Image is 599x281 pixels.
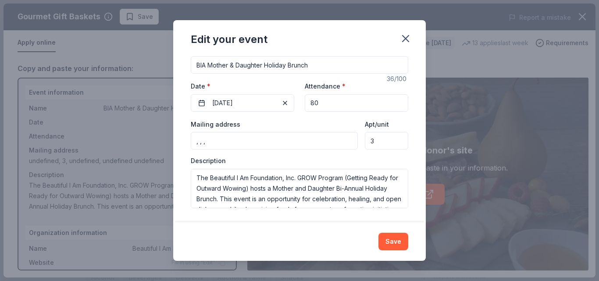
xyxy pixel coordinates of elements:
[378,233,408,250] button: Save
[191,132,358,149] input: Enter a US address
[191,169,408,208] textarea: The Beautiful I Am Foundation, Inc. GROW Program (Getting Ready for Outward Wowing) hosts a Mothe...
[191,120,240,129] label: Mailing address
[191,82,294,91] label: Date
[365,132,408,149] input: #
[191,94,294,112] button: [DATE]
[191,56,408,74] input: Spring Fundraiser
[365,120,389,129] label: Apt/unit
[387,74,408,84] div: 36 /100
[191,157,226,165] label: Description
[305,82,346,91] label: Attendance
[305,94,408,112] input: 20
[191,32,267,46] div: Edit your event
